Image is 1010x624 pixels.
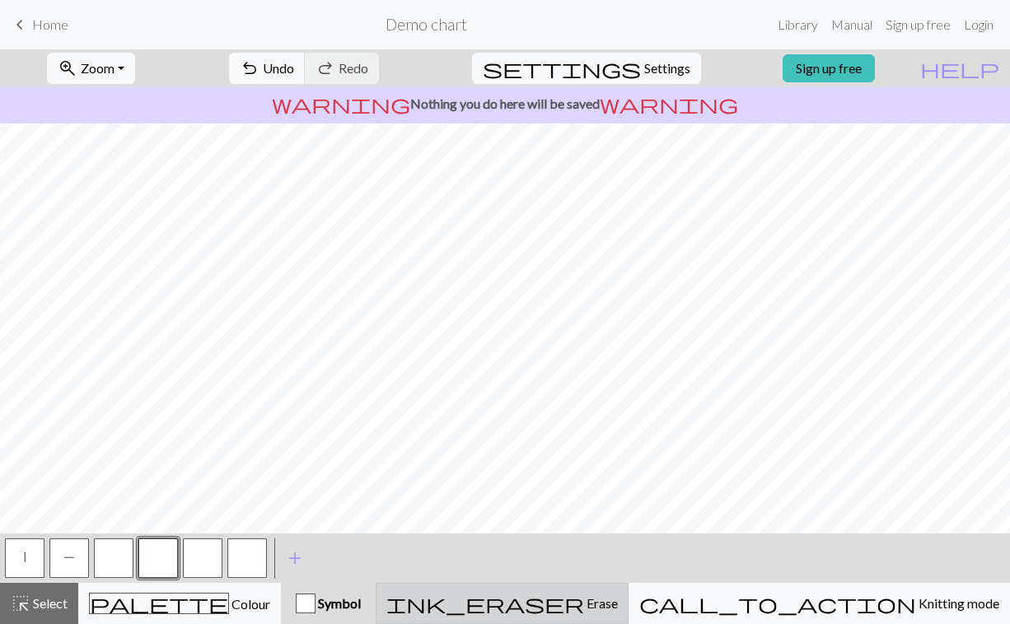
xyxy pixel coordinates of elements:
a: Home [10,11,68,39]
p: Nothing you do here will be saved [7,94,1003,114]
span: Knitting mode [916,595,999,611]
span: add [285,547,305,570]
span: slip stitch [24,551,26,564]
button: Knitting mode [629,583,1010,624]
a: Login [957,8,1000,41]
span: undo [240,57,260,80]
button: | [5,538,44,578]
span: help [920,57,999,80]
button: Symbol [281,583,376,624]
button: Zoom [47,53,135,84]
span: Erase [584,595,618,611]
span: Zoom [81,60,115,76]
span: ink_eraser [386,592,584,615]
span: zoom_in [58,57,77,80]
span: Settings [644,58,690,78]
button: Undo [229,53,306,84]
button: P [49,538,89,578]
span: purl [63,551,75,564]
a: Sign up free [879,8,957,41]
button: SettingsSettings [472,53,701,84]
button: Colour [78,583,281,624]
span: call_to_action [639,592,916,615]
span: settings [483,57,641,80]
a: Manual [825,8,879,41]
h2: Demo chart [386,15,467,34]
span: warning [272,92,410,115]
span: Undo [263,60,294,76]
span: Symbol [316,595,361,611]
span: keyboard_arrow_left [10,13,30,36]
i: Settings [483,58,641,78]
a: Sign up free [783,54,875,82]
span: warning [600,92,738,115]
button: Erase [376,583,629,624]
span: palette [90,592,228,615]
span: Colour [229,596,270,612]
span: Home [32,16,68,32]
a: Library [771,8,825,41]
span: Select [30,595,68,611]
span: highlight_alt [11,592,30,615]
